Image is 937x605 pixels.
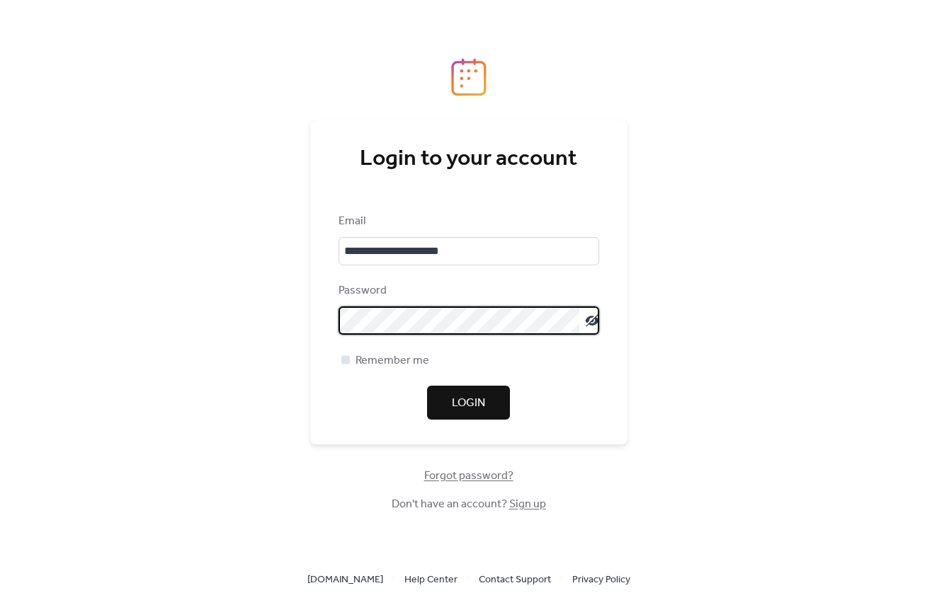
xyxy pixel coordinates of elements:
a: Sign up [509,493,546,515]
a: [DOMAIN_NAME] [307,570,383,588]
a: Help Center [404,570,458,588]
span: Don't have an account? [392,496,546,513]
div: Login to your account [339,145,599,173]
div: Email [339,213,596,230]
span: [DOMAIN_NAME] [307,572,383,589]
span: Remember me [356,352,429,369]
span: Login [452,395,485,412]
button: Login [427,386,510,420]
a: Forgot password? [424,472,513,480]
img: logo [451,58,487,96]
span: Privacy Policy [572,572,630,589]
a: Privacy Policy [572,570,630,588]
span: Contact Support [479,572,551,589]
span: Forgot password? [424,468,513,485]
div: Password [339,282,596,299]
span: Help Center [404,572,458,589]
a: Contact Support [479,570,551,588]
